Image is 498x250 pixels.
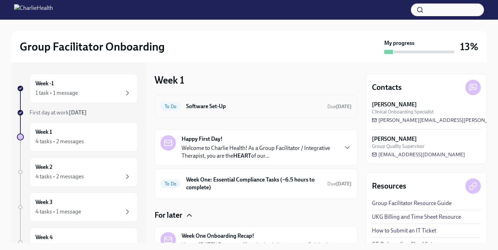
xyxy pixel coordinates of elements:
[186,103,322,110] h6: Software Set-Up
[372,199,452,207] a: Group Facilitator Resource Guide
[35,138,84,145] div: 4 tasks • 2 messages
[35,173,84,180] div: 4 tasks • 2 messages
[20,40,165,54] h2: Group Facilitator Onboarding
[35,233,53,241] h6: Week 4
[35,128,52,136] h6: Week 1
[17,192,138,222] a: Week 34 tasks • 1 message
[233,152,251,159] strong: HEART
[372,181,406,191] h4: Resources
[372,227,436,235] a: How to Submit an IT Ticket
[336,104,352,110] strong: [DATE]
[384,39,414,47] strong: My progress
[155,74,184,86] h3: Week 1
[372,241,432,248] a: GF Onboarding Checklist
[35,198,53,206] h6: Week 3
[372,135,417,143] strong: [PERSON_NAME]
[35,163,52,171] h6: Week 2
[17,157,138,187] a: Week 24 tasks • 2 messages
[372,151,465,158] a: [EMAIL_ADDRESS][DOMAIN_NAME]
[372,213,461,221] a: UKG Billing and Time Sheet Resource
[372,108,434,115] span: Clinical Onboarding Specialist
[14,4,53,15] img: CharlieHealth
[327,180,352,187] span: August 25th, 2025 10:00
[69,109,87,116] strong: [DATE]
[160,101,352,112] a: To DoSoftware Set-UpDue[DATE]
[372,82,402,93] h4: Contacts
[17,122,138,152] a: Week 14 tasks • 2 messages
[327,181,352,187] span: Due
[35,89,78,97] div: 1 task • 1 message
[155,210,182,221] h4: For later
[182,144,338,160] p: Welcome to Charlie Health! As a Group Facilitator / Integrative Therapist, you are the of our...
[372,101,417,108] strong: [PERSON_NAME]
[327,104,352,110] span: Due
[336,181,352,187] strong: [DATE]
[30,109,87,116] span: First day at work
[35,80,54,87] h6: Week -1
[182,232,254,240] strong: Week One Onboarding Recap!
[160,181,181,186] span: To Do
[160,175,352,193] a: To DoWeek One: Essential Compliance Tasks (~6.5 hours to complete)Due[DATE]
[460,40,478,53] h3: 13%
[35,208,81,216] div: 4 tasks • 1 message
[160,104,181,109] span: To Do
[17,74,138,103] a: Week -11 task • 1 message
[17,109,138,117] a: First day at work[DATE]
[182,135,223,143] strong: Happy First Day!
[186,176,322,191] h6: Week One: Essential Compliance Tasks (~6.5 hours to complete)
[327,103,352,110] span: August 19th, 2025 10:00
[372,143,425,150] span: Group Quality Supervisor
[155,210,358,221] div: For later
